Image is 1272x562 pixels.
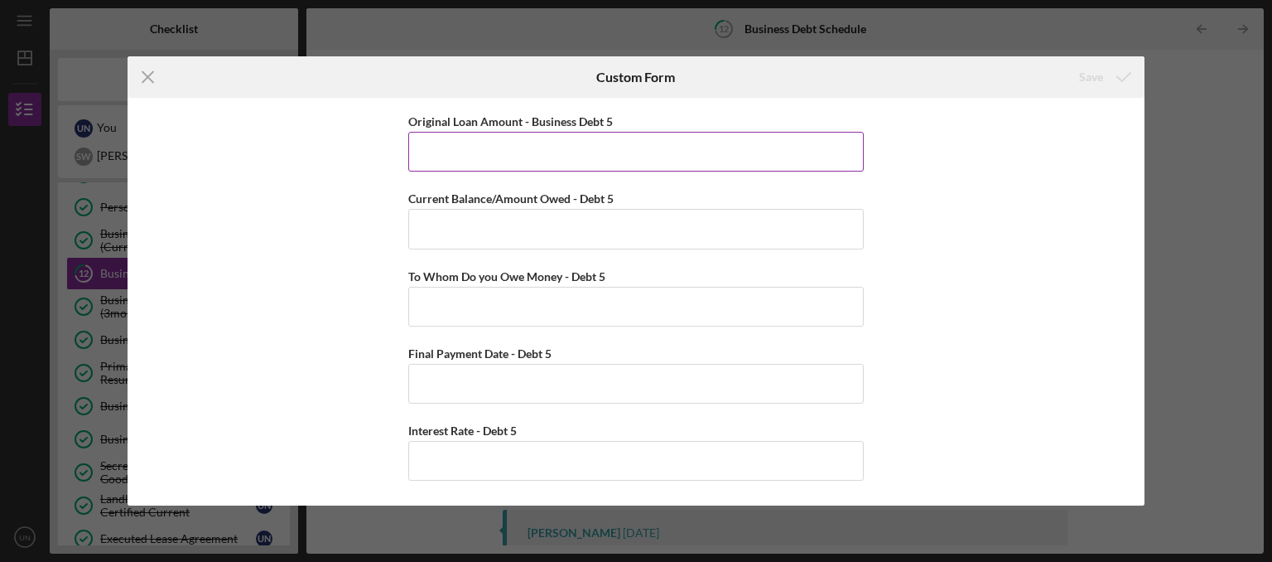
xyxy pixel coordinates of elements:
h6: Custom Form [596,70,675,85]
label: Final Payment Date - Debt 5 [408,346,552,361]
label: Current Balance/Amount Owed - Debt 5 [408,191,614,206]
button: Save [1062,61,1144,94]
label: To Whom Do you Owe Money - Debt 5 [408,269,605,283]
label: Original Loan Amount - Business Debt 5 [408,114,613,128]
label: Interest Rate - Debt 5 [408,424,517,438]
div: Save [1079,61,1103,94]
